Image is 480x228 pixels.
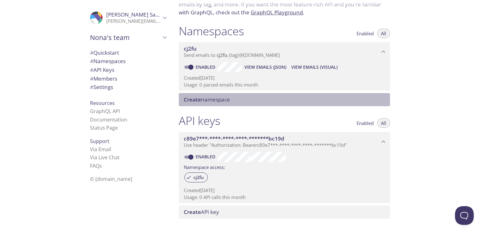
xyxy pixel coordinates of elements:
span: # [90,49,93,56]
p: Created [DATE] [184,75,385,81]
p: Usage: 0 parsed emails this month [184,82,385,88]
div: Members [85,74,171,83]
div: Nona Salvedia [85,7,171,28]
span: # [90,66,93,73]
a: GraphQL API [90,108,120,115]
span: Quickstart [90,49,119,56]
h1: Namespaces [179,24,244,38]
span: # [90,83,93,91]
button: Enabled [353,118,377,128]
a: Status Page [90,124,118,131]
span: s [99,162,102,169]
button: View Emails (JSON) [242,62,289,72]
div: Create namespace [179,93,390,106]
span: Members [90,75,117,82]
span: Support [90,138,109,145]
button: All [377,29,390,38]
h1: API keys [179,114,220,128]
a: Via Email [90,146,111,153]
span: [PERSON_NAME] Salvedia [106,11,170,18]
span: Create [184,96,201,103]
span: API Keys [90,66,114,73]
span: Create [184,208,201,216]
div: cj2fu [184,172,208,182]
span: © [DOMAIN_NAME] [90,176,132,182]
span: cj2fu [184,45,197,52]
span: Namespaces [90,57,126,65]
span: Settings [90,83,113,91]
div: cj2fu namespace [179,42,390,62]
span: View Emails (JSON) [244,63,286,71]
p: Usage: 0 API calls this month [184,194,385,201]
div: Namespaces [85,57,171,66]
div: Nona's team [85,29,171,46]
iframe: Help Scout Beacon - Open [455,206,474,225]
a: GraphQL Playground [251,9,303,16]
button: Enabled [353,29,377,38]
div: Team Settings [85,83,171,92]
span: cj2fu [217,52,227,58]
span: Nona's team [90,33,161,42]
span: View Emails (Visual) [291,63,337,71]
div: Quickstart [85,48,171,57]
a: Via Live Chat [90,154,120,161]
div: Create API Key [179,206,390,219]
p: [PERSON_NAME][EMAIL_ADDRESS][DOMAIN_NAME] [106,18,161,24]
p: Created [DATE] [184,187,385,194]
label: Namespace access: [184,162,225,171]
a: Documentation [90,116,127,123]
button: View Emails (Visual) [289,62,340,72]
span: # [90,57,93,65]
span: # [90,75,93,82]
span: Send emails to . {tag} @[DOMAIN_NAME] [184,52,280,58]
a: Enabled [195,64,218,70]
a: FAQ [90,162,102,169]
a: Enabled [195,154,218,160]
button: All [377,118,390,128]
span: Resources [90,100,115,107]
span: namespace [184,96,230,103]
span: cj2fu [190,175,207,180]
div: API Keys [85,66,171,74]
span: API key [184,208,219,216]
